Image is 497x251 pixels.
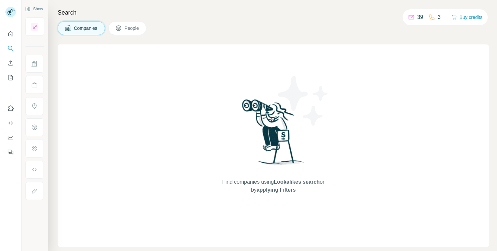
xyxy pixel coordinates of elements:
span: People [124,25,140,31]
button: Dashboard [5,132,16,144]
button: Buy credits [452,13,482,22]
button: My lists [5,72,16,84]
button: Enrich CSV [5,57,16,69]
p: 39 [417,13,423,21]
span: applying Filters [257,187,296,193]
h4: Search [58,8,489,17]
span: Find companies using or by [220,178,326,194]
button: Feedback [5,146,16,158]
button: Quick start [5,28,16,40]
button: Search [5,42,16,54]
span: Lookalikes search [274,179,320,185]
button: Use Surfe on LinkedIn [5,102,16,114]
p: 3 [438,13,441,21]
span: Companies [74,25,98,31]
img: Surfe Illustration - Stars [273,71,333,131]
button: Use Surfe API [5,117,16,129]
button: Show [21,4,48,14]
img: Surfe Illustration - Woman searching with binoculars [239,97,308,171]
